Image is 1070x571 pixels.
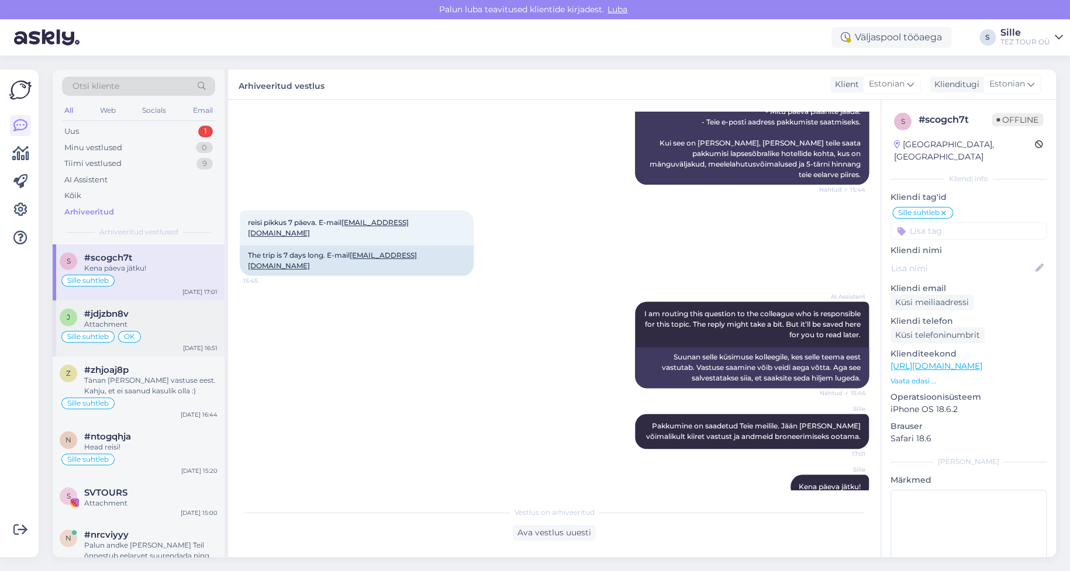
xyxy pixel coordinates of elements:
[890,315,1047,327] p: Kliendi telefon
[64,126,79,137] div: Uus
[898,209,940,216] span: Sille suhtleb
[644,309,862,339] span: I am routing this question to the colleague who is responsible for this topic. The reply might ta...
[890,456,1047,467] div: [PERSON_NAME]
[84,252,132,263] span: #scogch7t
[181,466,218,475] div: [DATE] 15:20
[191,103,215,118] div: Email
[635,70,869,185] div: Vajan veidi rohkem infot, et [PERSON_NAME] reisipakett teie Türgi reisiks. Palun öelge mulle: - M...
[196,158,213,169] div: 9
[1000,28,1063,47] a: SilleTEZ TOUR OÜ
[890,432,1047,445] p: Safari 18.6
[84,263,218,274] div: Kena päeva jätku!
[635,347,869,388] div: Suunan selle küsimuse kolleegile, kes selle teema eest vastutab. Vastuse saamine võib veidi aega ...
[140,103,168,118] div: Socials
[890,391,1047,403] p: Operatsioonisüsteem
[515,507,595,518] span: Vestlus on arhiveeritud
[890,244,1047,257] p: Kliendi nimi
[604,4,631,15] span: Luba
[890,191,1047,203] p: Kliendi tag'id
[822,292,865,301] span: AI Assistent
[820,389,865,397] span: Nähtud ✓ 15:46
[65,435,71,444] span: n
[819,185,865,194] span: Nähtud ✓ 15:44
[84,530,129,540] span: #nrcviyyy
[646,421,862,441] span: Pakkumine on saadetud Teie meilile. Jään [PERSON_NAME] võimalikult kiiret vastust ja andmeid bron...
[67,277,109,284] span: Sille suhtleb
[67,257,71,265] span: s
[239,77,325,92] label: Arhiveeritud vestlus
[894,139,1035,163] div: [GEOGRAPHIC_DATA], [GEOGRAPHIC_DATA]
[890,474,1047,486] p: Märkmed
[9,79,32,101] img: Askly Logo
[84,365,129,375] span: #zhjoaj8p
[930,78,979,91] div: Klienditugi
[64,142,122,154] div: Minu vestlused
[65,534,71,542] span: n
[124,333,135,340] span: OK
[99,227,178,237] span: Arhiveeritud vestlused
[181,508,218,517] div: [DATE] 15:00
[890,376,1047,386] p: Vaata edasi ...
[890,222,1047,240] input: Lisa tag
[513,525,596,541] div: Ava vestlus uuesti
[1000,37,1050,47] div: TEZ TOUR OÜ
[62,103,75,118] div: All
[181,410,218,419] div: [DATE] 16:44
[64,190,81,202] div: Kõik
[73,80,119,92] span: Otsi kliente
[890,282,1047,295] p: Kliendi email
[67,492,71,500] span: S
[831,27,951,48] div: Väljaspool tööaega
[67,456,109,463] span: Sille suhtleb
[830,78,859,91] div: Klient
[84,498,218,508] div: Attachment
[67,313,70,321] span: j
[890,174,1047,184] div: Kliendi info
[84,375,218,396] div: Tänan [PERSON_NAME] vastuse eest. Kahju, et ei saanud kasulik olla :)
[84,540,218,561] div: Palun andke [PERSON_NAME] Teil õnnestub eelarvet suurendada ning olete huvitatud meie pakkumistest
[822,404,865,413] span: Sille
[196,142,213,154] div: 0
[84,319,218,330] div: Attachment
[979,29,996,46] div: S
[891,262,1033,275] input: Lisa nimi
[243,276,287,285] span: 15:45
[822,465,865,474] span: Sille
[992,113,1043,126] span: Offline
[84,431,131,442] span: #ntogqhja
[989,78,1025,91] span: Estonian
[198,126,213,137] div: 1
[822,449,865,458] span: 17:01
[890,327,985,343] div: Küsi telefoninumbrit
[799,482,861,491] span: Kena päeva jätku!
[248,218,409,237] span: reisi pikkus 7 päeva. E-mail
[64,206,114,218] div: Arhiveeritud
[890,295,974,310] div: Küsi meiliaadressi
[890,403,1047,416] p: iPhone OS 18.6.2
[182,288,218,296] div: [DATE] 17:01
[901,117,905,126] span: s
[919,113,992,127] div: # scogch7t
[67,400,109,407] span: Sille suhtleb
[67,333,109,340] span: Sille suhtleb
[890,348,1047,360] p: Klienditeekond
[84,442,218,452] div: Head reisi!
[64,158,122,169] div: Tiimi vestlused
[84,309,129,319] span: #jdjzbn8v
[66,369,71,378] span: z
[98,103,118,118] div: Web
[240,245,474,276] div: The trip is 7 days long. E-mail
[183,344,218,352] div: [DATE] 16:51
[64,174,108,186] div: AI Assistent
[890,361,982,371] a: [URL][DOMAIN_NAME]
[1000,28,1050,37] div: Sille
[869,78,905,91] span: Estonian
[890,420,1047,432] p: Brauser
[84,487,127,498] span: SVTOURS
